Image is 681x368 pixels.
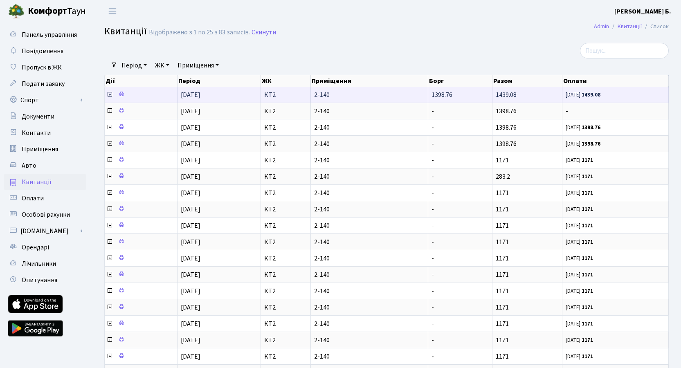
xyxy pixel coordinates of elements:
[432,287,434,296] span: -
[4,76,86,92] a: Подати заявку
[496,188,509,197] span: 1171
[314,206,425,213] span: 2-140
[264,321,307,327] span: КТ2
[314,157,425,164] span: 2-140
[582,157,593,164] b: 1171
[496,205,509,214] span: 1171
[28,4,86,18] span: Таун
[181,156,200,165] span: [DATE]
[496,287,509,296] span: 1171
[496,319,509,328] span: 1171
[496,107,517,116] span: 1398.76
[22,79,65,88] span: Подати заявку
[314,173,425,180] span: 2-140
[566,337,593,344] small: [DATE]:
[432,254,434,263] span: -
[428,75,492,87] th: Борг
[181,221,200,230] span: [DATE]
[496,90,517,99] span: 1439.08
[264,206,307,213] span: КТ2
[8,3,25,20] img: logo.png
[181,287,200,296] span: [DATE]
[264,255,307,262] span: КТ2
[566,173,593,180] small: [DATE]:
[264,157,307,164] span: КТ2
[432,319,434,328] span: -
[118,58,150,72] a: Період
[181,107,200,116] span: [DATE]
[22,63,62,72] span: Пропуск в ЖК
[4,190,86,206] a: Оплати
[496,139,517,148] span: 1398.76
[432,156,434,165] span: -
[432,90,452,99] span: 1398.76
[566,91,600,99] small: [DATE]:
[432,107,434,116] span: -
[314,353,425,360] span: 2-140
[582,337,593,344] b: 1171
[566,222,593,229] small: [DATE]:
[264,222,307,229] span: КТ2
[432,123,434,132] span: -
[618,22,642,31] a: Квитанції
[181,238,200,247] span: [DATE]
[582,173,593,180] b: 1171
[264,141,307,147] span: КТ2
[178,75,261,87] th: Період
[582,124,600,131] b: 1398.76
[642,22,669,31] li: Список
[566,255,593,262] small: [DATE]:
[264,304,307,311] span: КТ2
[181,139,200,148] span: [DATE]
[181,336,200,345] span: [DATE]
[582,140,600,148] b: 1398.76
[582,353,593,360] b: 1171
[496,156,509,165] span: 1171
[582,91,600,99] b: 1439.08
[582,255,593,262] b: 1171
[566,157,593,164] small: [DATE]:
[314,108,425,114] span: 2-140
[582,304,593,311] b: 1171
[264,272,307,278] span: КТ2
[28,4,67,18] b: Комфорт
[566,320,593,328] small: [DATE]:
[314,321,425,327] span: 2-140
[181,303,200,312] span: [DATE]
[22,243,49,252] span: Орендарі
[496,172,510,181] span: 283.2
[496,123,517,132] span: 1398.76
[432,352,434,361] span: -
[104,24,147,38] span: Квитанції
[432,221,434,230] span: -
[4,256,86,272] a: Лічильники
[22,30,77,39] span: Панель управління
[566,353,593,360] small: [DATE]:
[580,43,669,58] input: Пошук...
[4,108,86,125] a: Документи
[264,353,307,360] span: КТ2
[582,222,593,229] b: 1171
[4,27,86,43] a: Панель управління
[582,18,681,35] nav: breadcrumb
[314,255,425,262] span: 2-140
[614,7,671,16] a: [PERSON_NAME] Б.
[4,206,86,223] a: Особові рахунки
[4,59,86,76] a: Пропуск в ЖК
[102,4,123,18] button: Переключити навігацію
[314,141,425,147] span: 2-140
[4,272,86,288] a: Опитування
[4,174,86,190] a: Квитанції
[566,108,665,114] span: -
[314,190,425,196] span: 2-140
[582,320,593,328] b: 1171
[566,189,593,197] small: [DATE]:
[181,205,200,214] span: [DATE]
[432,188,434,197] span: -
[149,29,250,36] div: Відображено з 1 по 25 з 83 записів.
[4,141,86,157] a: Приміщення
[181,172,200,181] span: [DATE]
[181,90,200,99] span: [DATE]
[314,337,425,343] span: 2-140
[181,352,200,361] span: [DATE]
